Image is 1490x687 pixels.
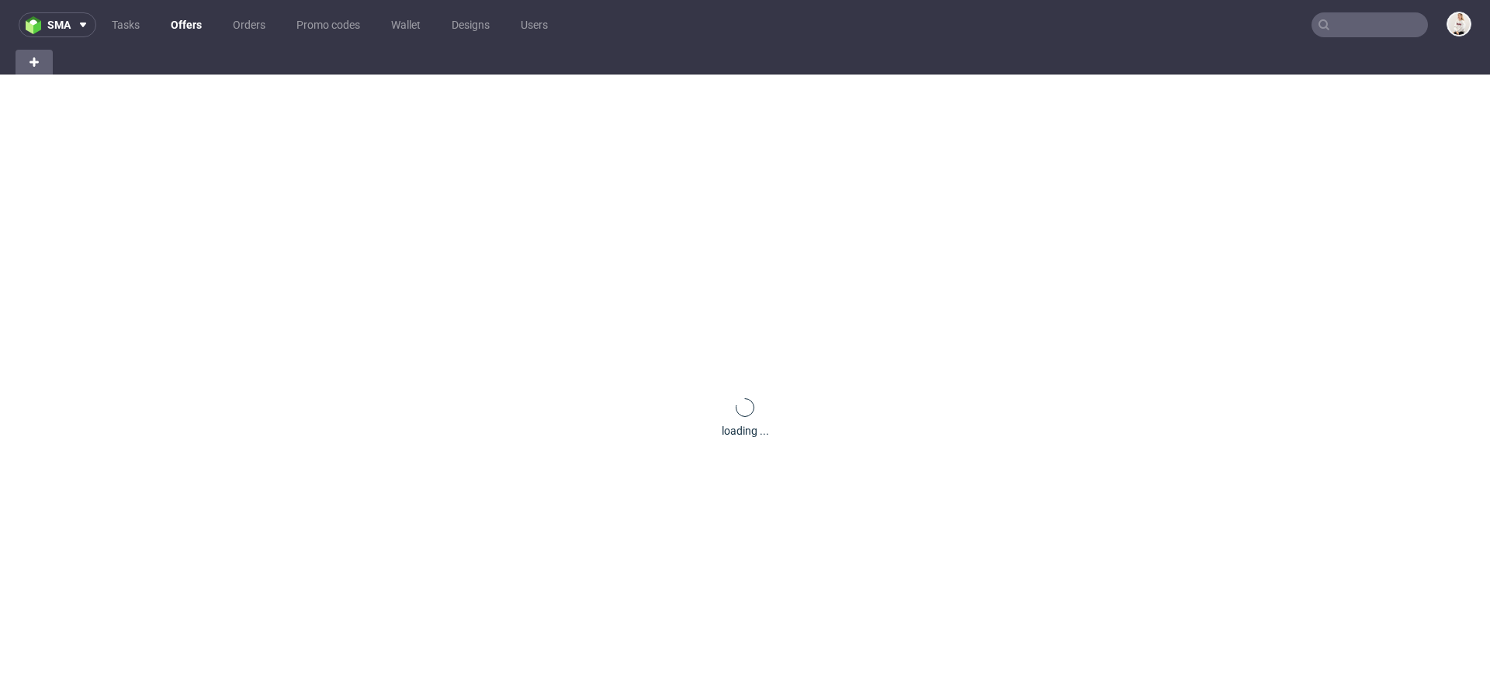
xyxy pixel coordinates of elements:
[161,12,211,37] a: Offers
[19,12,96,37] button: sma
[382,12,430,37] a: Wallet
[26,16,47,34] img: logo
[511,12,557,37] a: Users
[102,12,149,37] a: Tasks
[287,12,369,37] a: Promo codes
[442,12,499,37] a: Designs
[47,19,71,30] span: sma
[722,423,769,439] div: loading ...
[1448,13,1470,35] img: Mari Fok
[223,12,275,37] a: Orders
